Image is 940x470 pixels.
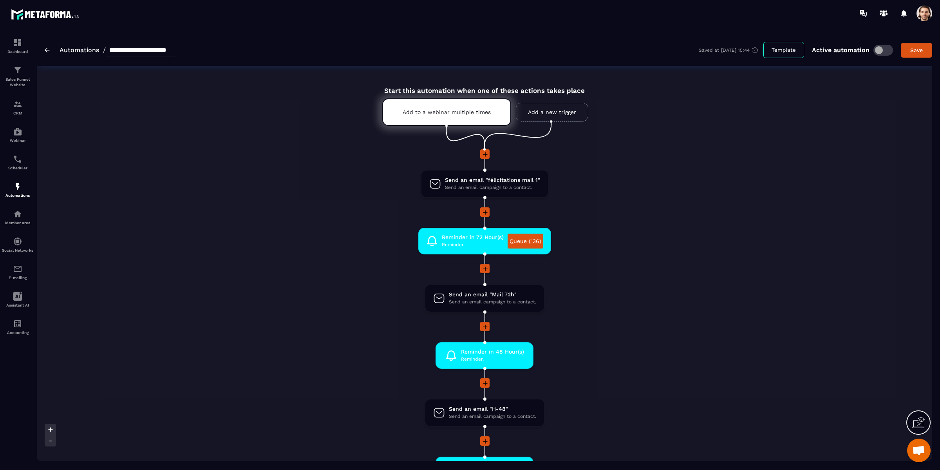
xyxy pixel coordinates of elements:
[449,405,536,413] span: Send an email "H-48"
[11,7,81,22] img: logo
[363,78,606,94] div: Start this automation when one of these actions takes place
[721,47,750,53] p: [DATE] 15:44
[2,111,33,115] p: CRM
[2,258,33,286] a: emailemailE-mailing
[13,100,22,109] img: formation
[2,221,33,225] p: Member area
[907,439,931,462] div: Open chat
[699,47,763,54] div: Saved at
[13,237,22,246] img: social-network
[2,193,33,198] p: Automations
[2,330,33,335] p: Accounting
[2,49,33,54] p: Dashboard
[2,276,33,280] p: E-mailing
[2,121,33,149] a: automationsautomationsWebinar
[461,356,524,363] span: Reminder.
[13,182,22,191] img: automations
[13,65,22,75] img: formation
[403,109,491,115] p: Add to a webinar multiple times
[2,248,33,252] p: Social Networks
[13,209,22,219] img: automations
[445,184,540,191] span: Send an email campaign to a contact.
[442,241,504,249] span: Reminder.
[2,94,33,121] a: formationformationCRM
[2,286,33,313] a: Assistant AI
[13,319,22,328] img: accountant
[2,77,33,88] p: Sales Funnel Website
[2,231,33,258] a: social-networksocial-networkSocial Networks
[2,32,33,60] a: formationformationDashboard
[60,46,99,54] a: Automations
[2,176,33,203] a: automationsautomationsAutomations
[901,43,932,58] button: Save
[2,166,33,170] p: Scheduler
[906,46,927,54] div: Save
[461,348,524,356] span: Reminder in 48 Hour(s)
[516,103,588,122] a: Add a new trigger
[45,48,50,53] img: arrow
[449,413,536,420] span: Send an email campaign to a contact.
[2,303,33,307] p: Assistant AI
[445,176,540,184] span: Send an email "félicitations mail 1"
[2,60,33,94] a: formationformationSales Funnel Website
[103,46,106,54] span: /
[449,291,536,298] span: Send an email "Mail 72h"
[442,234,504,241] span: Reminder in 72 Hour(s)
[2,203,33,231] a: automationsautomationsMember area
[449,298,536,306] span: Send an email campaign to a contact.
[2,313,33,341] a: accountantaccountantAccounting
[812,46,869,54] p: Active automation
[2,138,33,143] p: Webinar
[13,127,22,136] img: automations
[13,264,22,274] img: email
[13,38,22,47] img: formation
[508,234,543,249] a: Queue (136)
[13,154,22,164] img: scheduler
[2,149,33,176] a: schedulerschedulerScheduler
[763,42,804,58] button: Template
